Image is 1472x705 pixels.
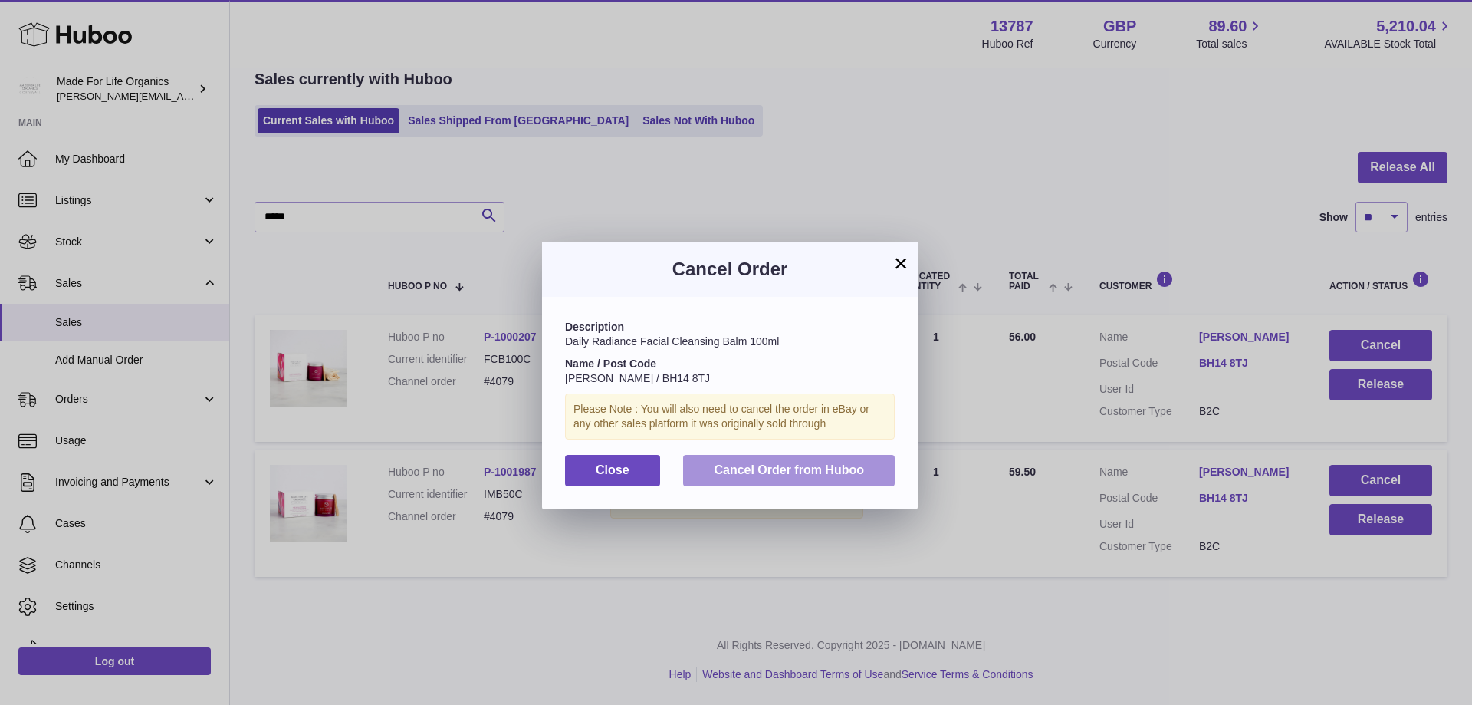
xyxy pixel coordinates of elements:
[565,335,779,348] span: Daily Radiance Facial Cleansing Balm 100ml
[565,357,656,370] strong: Name / Post Code
[714,463,864,476] span: Cancel Order from Huboo
[565,394,895,440] div: Please Note : You will also need to cancel the order in eBay or any other sales platform it was o...
[565,321,624,333] strong: Description
[596,463,629,476] span: Close
[565,455,660,486] button: Close
[683,455,895,486] button: Cancel Order from Huboo
[892,254,910,272] button: ×
[565,372,710,384] span: [PERSON_NAME] / BH14 8TJ
[565,257,895,282] h3: Cancel Order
